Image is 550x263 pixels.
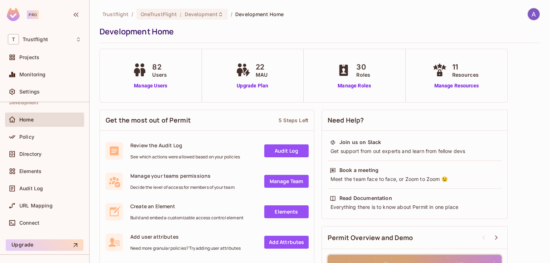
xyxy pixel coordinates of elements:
[19,151,42,157] span: Directory
[452,71,479,78] span: Resources
[179,11,182,17] span: :
[130,203,243,210] span: Create an Element
[330,148,500,155] div: Get support from out experts and learn from fellow devs
[339,139,381,146] div: Join us on Slack
[19,54,39,60] span: Projects
[256,71,267,78] span: MAU
[9,100,38,106] span: Development
[328,233,413,242] span: Permit Overview and Demo
[130,154,240,160] span: See which actions were allowed based on your policies
[19,168,42,174] span: Elements
[339,195,392,202] div: Read Documentation
[330,204,500,211] div: Everything there is to know about Permit in one place
[256,62,267,72] span: 22
[130,215,243,221] span: Build and embed a customizable access control element
[235,11,284,18] span: Development Home
[23,37,48,42] span: Workspace: Trustflight
[19,117,34,123] span: Home
[19,203,53,209] span: URL Mapping
[431,82,482,90] a: Manage Resources
[279,117,308,124] div: 5 Steps Left
[335,82,374,90] a: Manage Roles
[130,142,240,149] span: Review the Audit Log
[130,172,235,179] span: Manage your teams permissions
[264,236,309,249] a: Add Attrbutes
[19,134,34,140] span: Policy
[452,62,479,72] span: 11
[7,8,20,21] img: SReyMgAAAABJRU5ErkJggg==
[264,205,309,218] a: Elements
[27,10,39,19] div: Pro
[102,11,129,18] span: the active workspace
[19,220,39,226] span: Connect
[19,186,43,191] span: Audit Log
[130,185,235,190] span: Decide the level of access for members of your team
[234,82,271,90] a: Upgrade Plan
[100,26,536,37] div: Development Home
[19,89,40,95] span: Settings
[141,11,177,18] span: OneTrustFlight
[130,233,241,240] span: Add user attributes
[6,239,83,251] button: Upgrade
[19,72,46,77] span: Monitoring
[130,245,241,251] span: Need more granular policies? Try adding user attributes
[231,11,232,18] li: /
[152,71,167,78] span: Users
[131,11,133,18] li: /
[356,62,370,72] span: 30
[528,8,540,20] img: Artem Jeman
[356,71,370,78] span: Roles
[264,175,309,188] a: Manage Team
[152,62,167,72] span: 82
[8,34,19,44] span: T
[185,11,218,18] span: Development
[264,144,309,157] a: Audit Log
[339,167,378,174] div: Book a meeting
[330,176,500,183] div: Meet the team face to face, or Zoom to Zoom 😉
[131,82,170,90] a: Manage Users
[328,116,364,125] span: Need Help?
[106,116,191,125] span: Get the most out of Permit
